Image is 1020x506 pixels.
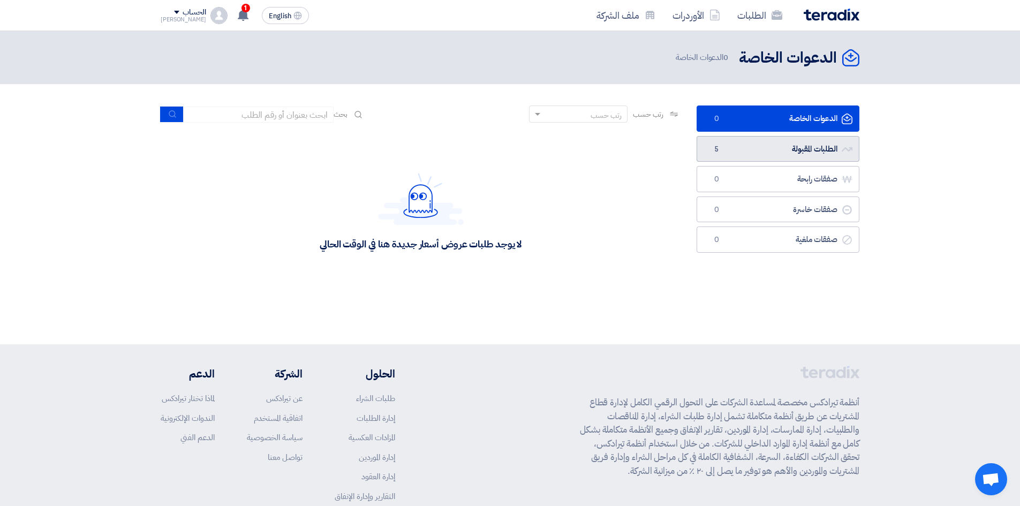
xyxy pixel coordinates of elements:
div: رتب حسب [591,110,622,121]
a: صفقات رابحة0 [697,166,859,192]
a: الطلبات المقبولة5 [697,136,859,162]
span: English [269,12,291,20]
a: عن تيرادكس [266,392,303,404]
a: اتفاقية المستخدم [254,412,303,424]
span: 0 [710,114,723,124]
img: profile_test.png [210,7,228,24]
span: 0 [710,174,723,185]
a: ملف الشركة [588,3,664,28]
a: إدارة العقود [361,471,395,482]
a: صفقات ملغية0 [697,226,859,253]
span: 0 [710,205,723,215]
span: 0 [710,235,723,245]
p: أنظمة تيرادكس مخصصة لمساعدة الشركات على التحول الرقمي الكامل لإدارة قطاع المشتريات عن طريق أنظمة ... [580,396,859,478]
a: سياسة الخصوصية [247,432,303,443]
a: إدارة الطلبات [357,412,395,424]
div: الحساب [183,8,206,17]
span: 1 [241,4,250,12]
a: الطلبات [729,3,791,28]
a: صفقات خاسرة0 [697,197,859,223]
h2: الدعوات الخاصة [739,48,837,69]
a: الدعوات الخاصة0 [697,105,859,132]
a: إدارة الموردين [359,451,395,463]
a: تواصل معنا [268,451,303,463]
li: الشركة [247,366,303,382]
div: [PERSON_NAME] [161,17,206,22]
input: ابحث بعنوان أو رقم الطلب [184,107,334,123]
img: Hello [378,173,464,225]
span: بحث [334,109,347,120]
span: الدعوات الخاصة [676,51,730,64]
a: لماذا تختار تيرادكس [162,392,215,404]
button: English [262,7,309,24]
span: 0 [723,51,728,63]
a: التقارير وإدارة الإنفاق [335,490,395,502]
a: الدعم الفني [180,432,215,443]
li: الدعم [161,366,215,382]
img: Teradix logo [804,9,859,21]
a: الندوات الإلكترونية [161,412,215,424]
li: الحلول [335,366,395,382]
a: طلبات الشراء [356,392,395,404]
div: لا يوجد طلبات عروض أسعار جديدة هنا في الوقت الحالي [320,238,522,250]
a: المزادات العكسية [349,432,395,443]
span: 5 [710,144,723,155]
span: رتب حسب [633,109,663,120]
a: الأوردرات [664,3,729,28]
a: دردشة مفتوحة [975,463,1007,495]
